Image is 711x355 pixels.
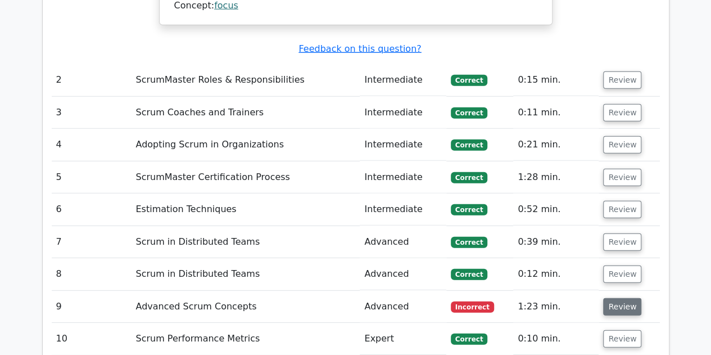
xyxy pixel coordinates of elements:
[298,43,421,54] a: Feedback on this question?
[513,226,599,258] td: 0:39 min.
[131,194,360,226] td: Estimation Techniques
[131,226,360,258] td: Scrum in Distributed Teams
[52,64,132,96] td: 2
[131,129,360,161] td: Adopting Scrum in Organizations
[451,302,494,313] span: Incorrect
[360,64,446,96] td: Intermediate
[603,169,641,186] button: Review
[603,136,641,154] button: Review
[513,161,599,194] td: 1:28 min.
[360,226,446,258] td: Advanced
[360,291,446,323] td: Advanced
[131,323,360,355] td: Scrum Performance Metrics
[603,330,641,348] button: Review
[52,129,132,161] td: 4
[52,226,132,258] td: 7
[451,140,487,151] span: Correct
[513,194,599,226] td: 0:52 min.
[451,107,487,119] span: Correct
[451,269,487,280] span: Correct
[603,104,641,122] button: Review
[52,291,132,323] td: 9
[360,129,446,161] td: Intermediate
[603,266,641,283] button: Review
[360,194,446,226] td: Intermediate
[603,71,641,89] button: Review
[52,194,132,226] td: 6
[603,233,641,251] button: Review
[360,161,446,194] td: Intermediate
[451,237,487,248] span: Correct
[52,258,132,290] td: 8
[52,161,132,194] td: 5
[360,97,446,129] td: Intermediate
[451,204,487,215] span: Correct
[131,161,360,194] td: ScrumMaster Certification Process
[513,97,599,129] td: 0:11 min.
[451,75,487,86] span: Correct
[603,298,641,316] button: Review
[513,323,599,355] td: 0:10 min.
[131,64,360,96] td: ScrumMaster Roles & Responsibilities
[513,64,599,96] td: 0:15 min.
[52,323,132,355] td: 10
[360,323,446,355] td: Expert
[603,201,641,218] button: Review
[131,258,360,290] td: Scrum in Distributed Teams
[52,97,132,129] td: 3
[131,97,360,129] td: Scrum Coaches and Trainers
[513,291,599,323] td: 1:23 min.
[131,291,360,323] td: Advanced Scrum Concepts
[360,258,446,290] td: Advanced
[513,258,599,290] td: 0:12 min.
[451,172,487,183] span: Correct
[451,334,487,345] span: Correct
[513,129,599,161] td: 0:21 min.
